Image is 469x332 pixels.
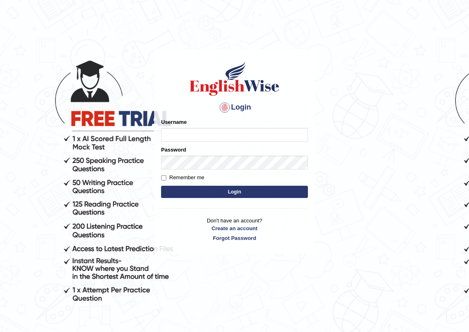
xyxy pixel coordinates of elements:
[161,224,308,232] a: Create an account
[161,146,186,154] label: Password
[188,60,281,97] img: Logo of English Wise sign in for intelligent practice with AI
[161,186,308,198] button: Login
[161,175,166,180] input: Remember me
[161,101,308,114] h4: Login
[161,217,308,242] p: Don't have an account?
[161,234,308,242] a: Forgot Password
[161,118,187,126] label: Username
[161,174,204,182] label: Remember me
